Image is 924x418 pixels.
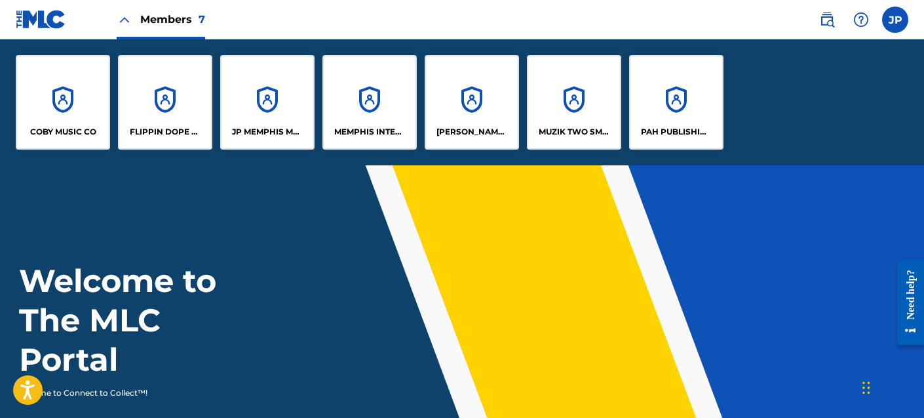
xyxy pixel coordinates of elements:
span: 7 [199,13,205,26]
a: AccountsMEMPHIS INTERNATIONAL RECORDS [322,55,417,150]
div: Help [848,7,874,33]
a: AccountsCOBY MUSIC CO [16,55,110,150]
p: COBY MUSIC CO [30,126,96,138]
div: User Menu [882,7,908,33]
a: AccountsMUZIK TWO SMOKE TWO [527,55,621,150]
img: MLC Logo [16,10,66,29]
h1: Welcome to The MLC Portal [19,261,264,379]
a: AccountsFLIPPIN DOPE MUSIK [118,55,212,150]
p: MUCK STICKY PRODUCTIONS [436,126,508,138]
p: MUZIK TWO SMOKE TWO [539,126,610,138]
img: help [853,12,869,28]
img: Close [117,12,132,28]
p: MEMPHIS INTERNATIONAL RECORDS [334,126,406,138]
img: search [819,12,835,28]
a: Public Search [814,7,840,33]
p: PAH PUBLISHING [641,126,712,138]
a: AccountsJP MEMPHIS MUSIC [220,55,315,150]
iframe: Chat Widget [858,355,924,418]
p: FLIPPIN DOPE MUSIK [130,126,201,138]
p: It's time to Connect to Collect™! [19,387,246,399]
iframe: Resource Center [887,249,924,355]
a: AccountsPAH PUBLISHING [629,55,723,150]
span: Members [140,12,205,27]
p: JP MEMPHIS MUSIC [232,126,303,138]
a: Accounts[PERSON_NAME] PRODUCTIONS [425,55,519,150]
div: Drag [862,368,870,408]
